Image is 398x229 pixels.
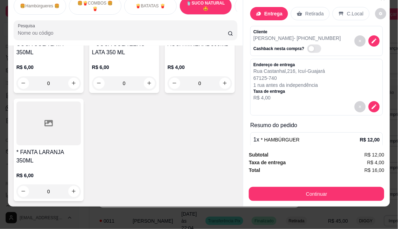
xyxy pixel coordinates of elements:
p: R$ 12,00 [360,136,380,143]
button: decrease-product-quantity [169,78,180,89]
p: [PERSON_NAME] - [PHONE_NUMBER] [253,35,341,42]
button: increase-product-quantity [144,78,155,89]
button: decrease-product-quantity [375,8,386,19]
input: Pesquisa [18,29,228,36]
button: decrease-product-quantity [369,101,380,112]
h4: * FANTA LARANJA 350ML [16,148,81,165]
span: R$ 4,00 [367,159,384,166]
label: Pesquisa [18,23,37,29]
p: 🥤SUCO NATURAL 🤩 [186,0,226,12]
p: Cliente [253,29,341,35]
button: increase-product-quantity [219,78,231,89]
p: Resumo do pedido [250,121,383,130]
span: * HAMBÚRGUER [261,137,300,143]
p: 🍟BATATAS 🍟 [136,3,165,9]
span: R$ 12,00 [364,151,384,159]
p: 67125-740 [253,75,325,82]
button: decrease-product-quantity [355,35,366,47]
button: increase-product-quantity [68,78,79,89]
p: Endereço de entrega [253,62,325,68]
p: Entrega [264,10,282,17]
p: R$ 6,00 [16,172,81,179]
button: increase-product-quantity [68,186,79,197]
p: Rua Castanhal , 216 , Icuí-Guajará [253,68,325,75]
strong: Taxa de entrega [249,160,286,165]
button: decrease-product-quantity [355,101,366,112]
h4: * COCA COLA ZERO LATA 350 ML [92,40,156,57]
p: C.Local [347,10,363,17]
button: Continuar [249,187,384,201]
p: Cashback nesta compra? [253,46,304,51]
p: 1 x [253,136,300,144]
h4: COCA COLA LATA 350ML [16,40,81,57]
p: Retirada [305,10,324,17]
p: 1 rua antes da independência [253,82,325,89]
label: Automatic updates [307,44,324,53]
p: R$ 6,00 [92,64,156,71]
button: decrease-product-quantity [93,78,105,89]
p: R$ 4,00 [168,64,232,71]
span: R$ 16,00 [364,166,384,174]
p: 🍔Hambúrgueres 🍔 [20,3,60,9]
p: R$ 6,00 [16,64,81,71]
button: decrease-product-quantity [18,78,29,89]
p: R$ 4,00 [253,94,325,101]
button: decrease-product-quantity [369,35,380,47]
button: decrease-product-quantity [18,186,29,197]
strong: Subtotal [249,152,268,158]
p: 🍔🍟COMBOS 🍔🍟 [75,0,116,12]
p: Taxa de entrega [253,89,325,94]
strong: Total [249,167,260,173]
